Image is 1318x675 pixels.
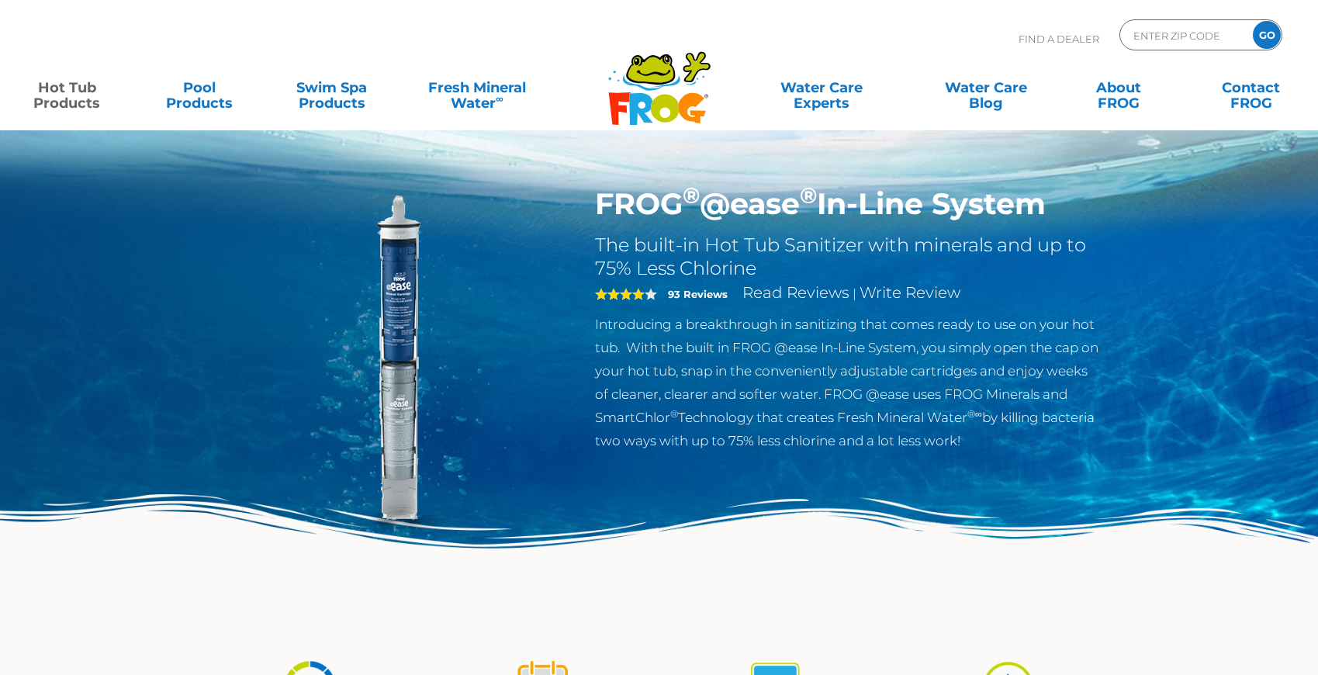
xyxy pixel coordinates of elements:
sup: ∞ [496,92,503,105]
a: Hot TubProducts [16,72,119,103]
sup: ® [683,182,700,209]
h2: The built-in Hot Tub Sanitizer with minerals and up to 75% Less Chlorine [595,234,1102,280]
a: Swim SpaProducts [280,72,383,103]
p: Introducing a breakthrough in sanitizing that comes ready to use on your hot tub. With the built ... [595,313,1102,452]
strong: 93 Reviews [668,288,728,300]
a: AboutFROG [1067,72,1171,103]
input: GO [1253,21,1281,49]
span: 4 [595,288,645,300]
span: | [853,286,856,301]
sup: ® [670,408,678,420]
sup: ®∞ [967,408,982,420]
sup: ® [800,182,817,209]
a: Write Review [860,283,960,302]
a: ContactFROG [1199,72,1302,103]
img: Frog Products Logo [600,31,719,126]
h1: FROG @ease In-Line System [595,186,1102,222]
a: Fresh MineralWater∞ [413,72,541,103]
a: Water CareExperts [738,72,905,103]
img: inline-system.png [217,186,573,542]
a: PoolProducts [148,72,251,103]
p: Find A Dealer [1019,19,1099,58]
a: Water CareBlog [935,72,1038,103]
a: Read Reviews [742,283,849,302]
